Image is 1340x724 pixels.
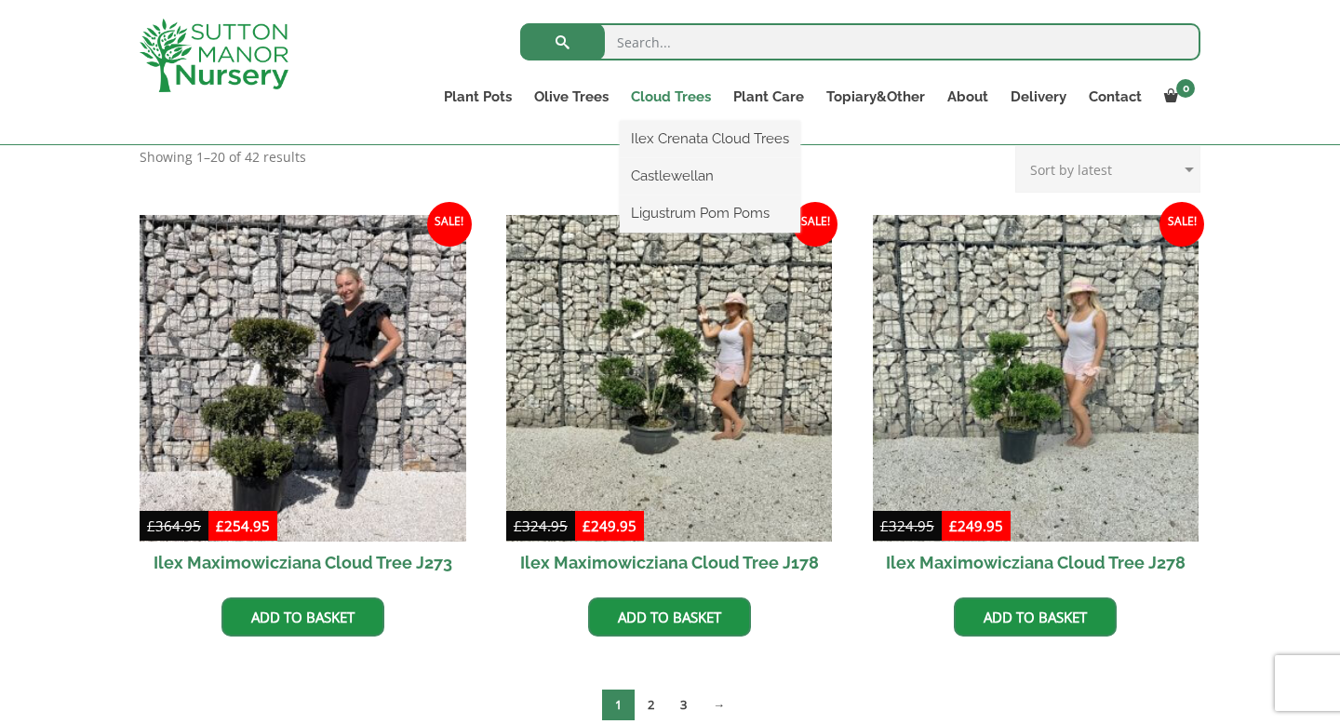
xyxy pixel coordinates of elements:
[514,516,568,535] bdi: 324.95
[427,202,472,247] span: Sale!
[216,516,270,535] bdi: 254.95
[583,516,636,535] bdi: 249.95
[880,516,934,535] bdi: 324.95
[523,84,620,110] a: Olive Trees
[147,516,155,535] span: £
[140,215,466,583] a: Sale! Ilex Maximowicziana Cloud Tree J273
[999,84,1078,110] a: Delivery
[216,516,224,535] span: £
[936,84,999,110] a: About
[140,215,466,542] img: Ilex Maximowicziana Cloud Tree J273
[620,199,800,227] a: Ligustrum Pom Poms
[620,162,800,190] a: Castlewellan
[588,597,751,637] a: Add to basket: “Ilex Maximowicziana Cloud Tree J178”
[221,597,384,637] a: Add to basket: “Ilex Maximowicziana Cloud Tree J273”
[140,542,466,583] h2: Ilex Maximowicziana Cloud Tree J273
[140,146,306,168] p: Showing 1–20 of 42 results
[147,516,201,535] bdi: 364.95
[1078,84,1153,110] a: Contact
[1159,202,1204,247] span: Sale!
[873,215,1199,583] a: Sale! Ilex Maximowicziana Cloud Tree J278
[949,516,958,535] span: £
[873,542,1199,583] h2: Ilex Maximowicziana Cloud Tree J278
[722,84,815,110] a: Plant Care
[583,516,591,535] span: £
[620,125,800,153] a: Ilex Crenata Cloud Trees
[873,215,1199,542] img: Ilex Maximowicziana Cloud Tree J278
[506,542,833,583] h2: Ilex Maximowicziana Cloud Tree J178
[1153,84,1200,110] a: 0
[140,19,288,92] img: logo
[514,516,522,535] span: £
[1176,79,1195,98] span: 0
[620,84,722,110] a: Cloud Trees
[793,202,837,247] span: Sale!
[433,84,523,110] a: Plant Pots
[700,690,738,720] a: →
[954,597,1117,637] a: Add to basket: “Ilex Maximowicziana Cloud Tree J278”
[667,690,700,720] a: Page 3
[506,215,833,583] a: Sale! Ilex Maximowicziana Cloud Tree J178
[1015,146,1200,193] select: Shop order
[815,84,936,110] a: Topiary&Other
[602,690,635,720] span: Page 1
[635,690,667,720] a: Page 2
[949,516,1003,535] bdi: 249.95
[880,516,889,535] span: £
[506,215,833,542] img: Ilex Maximowicziana Cloud Tree J178
[520,23,1200,60] input: Search...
